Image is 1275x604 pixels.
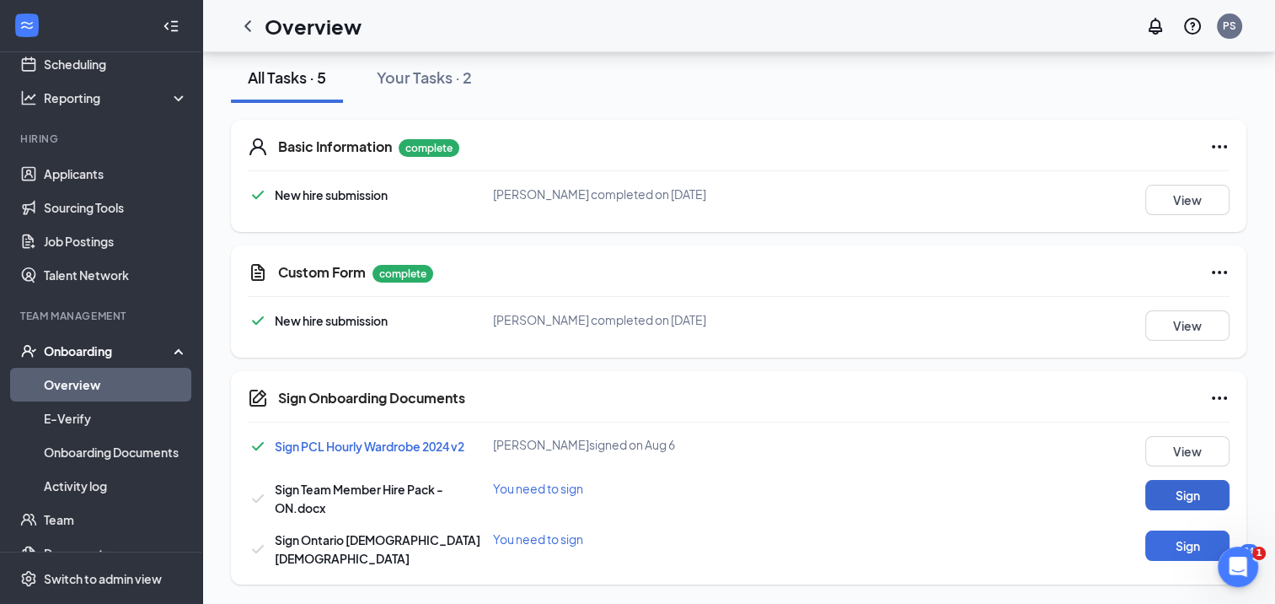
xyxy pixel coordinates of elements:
svg: Collapse [163,18,179,35]
button: Sign [1145,480,1229,510]
a: Activity log [44,469,188,503]
div: PS [1223,19,1236,33]
a: E-Verify [44,402,188,435]
button: View [1145,436,1229,466]
p: complete [399,139,459,157]
iframe: Intercom live chat [1218,547,1258,587]
div: Reporting [44,89,189,106]
a: Team [44,503,188,537]
div: Your Tasks · 2 [377,67,472,88]
div: Hiring [20,132,185,146]
span: New hire submission [275,187,388,202]
a: Sourcing Tools [44,191,188,224]
a: Documents [44,537,188,570]
button: View [1145,310,1229,341]
svg: Checkmark [248,488,268,509]
h1: Overview [265,12,362,40]
span: [PERSON_NAME] completed on [DATE] [493,312,706,327]
svg: Ellipses [1209,137,1229,157]
div: You need to sign [493,531,820,547]
span: New hire submission [275,313,388,328]
svg: CompanyDocumentIcon [248,388,268,408]
a: Sign PCL Hourly Wardrobe 2024 v2 [275,439,464,454]
span: [PERSON_NAME] completed on [DATE] [493,186,706,202]
svg: ChevronLeft [238,16,258,36]
svg: Settings [20,570,37,587]
a: Job Postings [44,224,188,258]
svg: User [248,137,268,157]
svg: CustomFormIcon [248,262,268,283]
svg: Checkmark [248,539,268,559]
span: Sign Ontario [DEMOGRAPHIC_DATA] [DEMOGRAPHIC_DATA] [275,532,480,566]
h5: Sign Onboarding Documents [278,389,465,407]
button: View [1145,185,1229,215]
svg: Ellipses [1209,262,1229,283]
svg: QuestionInfo [1182,16,1203,36]
div: You need to sign [493,480,820,497]
svg: WorkstreamLogo [19,17,35,34]
div: Onboarding [44,342,174,359]
svg: Checkmark [248,185,268,205]
button: Sign [1145,531,1229,561]
a: Applicants [44,157,188,191]
p: complete [372,265,433,283]
a: Onboarding Documents [44,435,188,469]
svg: Analysis [20,89,37,106]
svg: Notifications [1145,16,1165,36]
div: [PERSON_NAME] signed on Aug 6 [493,436,820,453]
a: Scheduling [44,47,188,81]
span: 1 [1252,547,1266,560]
a: Talent Network [44,258,188,292]
a: Overview [44,368,188,402]
div: 24 [1240,544,1258,558]
svg: Checkmark [248,310,268,331]
div: Team Management [20,309,185,323]
svg: Ellipses [1209,388,1229,408]
div: Switch to admin view [44,570,162,587]
h5: Basic Information [278,138,392,156]
div: All Tasks · 5 [248,67,326,88]
svg: UserCheck [20,342,37,359]
span: Sign Team Member Hire Pack - ON.docx [275,482,443,515]
h5: Custom Form [278,263,366,282]
svg: Checkmark [248,436,268,456]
